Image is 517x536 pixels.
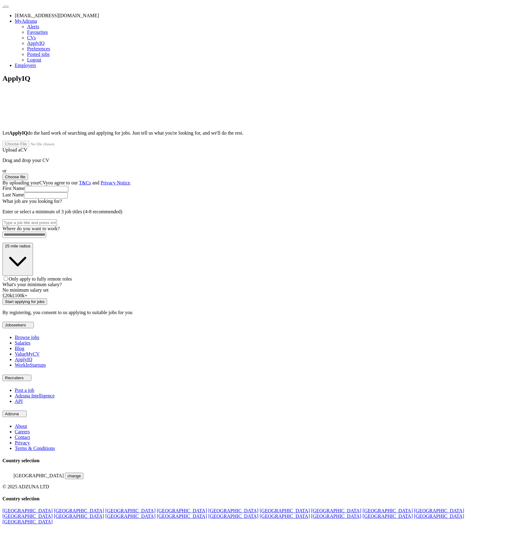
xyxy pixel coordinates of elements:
[5,244,30,248] span: 25 mile radius
[27,41,45,46] a: ApplyIQ
[15,388,34,393] a: Post a job
[12,293,27,298] span: £ 100 k+
[101,180,130,185] a: Privacy Notice
[15,340,30,345] a: Salaries
[15,362,46,368] a: WorkInStartups
[15,18,37,24] a: MyAdzuna
[2,508,53,513] a: [GEOGRAPHIC_DATA]
[2,310,515,315] p: By registering, you consent to us applying to suitable jobs for you
[15,429,30,434] a: Careers
[105,514,155,519] a: [GEOGRAPHIC_DATA]
[363,514,413,519] a: [GEOGRAPHIC_DATA]
[2,243,33,276] button: 25 mile radius
[105,508,155,513] a: [GEOGRAPHIC_DATA]
[2,147,27,152] label: Upload a CV
[2,484,515,490] div: © 2025 ADZUNA LTD
[15,440,30,445] a: Privacy
[5,376,24,380] span: Recruiters
[157,514,207,519] a: [GEOGRAPHIC_DATA]
[4,6,9,8] button: Toggle main navigation menu
[2,226,60,231] label: Where do you want to work?
[27,46,50,51] a: Preferences
[15,446,55,451] a: Terms & Conditions
[363,508,413,513] a: [GEOGRAPHIC_DATA]
[27,52,50,57] a: Posted jobs
[208,514,258,519] a: [GEOGRAPHIC_DATA]
[54,514,104,519] a: [GEOGRAPHIC_DATA]
[2,130,515,136] p: Let do the hard work of searching and applying for jobs. Just tell us what you're looking for, an...
[15,335,39,340] a: Browse jobs
[15,63,36,68] a: Employers
[2,293,12,298] span: £ 20 k
[2,199,62,204] label: What job are you looking for?
[311,508,361,513] a: [GEOGRAPHIC_DATA]
[27,324,31,326] img: toggle icon
[5,412,19,416] span: Adzuna
[15,351,40,357] a: ValueMyCV
[65,473,83,479] button: change
[2,298,47,305] button: Start applying for jobs
[79,180,91,185] a: T&Cs
[54,508,104,513] a: [GEOGRAPHIC_DATA]
[15,357,32,362] a: ApplyIQ
[2,158,515,163] p: Drag and drop your CV
[2,74,515,83] h1: ApplyIQ
[15,424,27,429] a: About
[15,399,23,404] a: API
[5,323,26,327] span: Jobseekers
[2,180,515,186] div: By uploading your CV you agree to our and .
[15,435,30,440] a: Contact
[9,276,72,282] span: Only apply to fully remote roles
[27,24,39,29] a: Alerts
[25,376,29,379] img: toggle icon
[2,186,25,191] label: First Name
[414,514,464,519] a: [GEOGRAPHIC_DATA]
[260,508,310,513] a: [GEOGRAPHIC_DATA]
[9,130,27,136] strong: ApplyIQ
[157,508,207,513] a: [GEOGRAPHIC_DATA]
[2,519,53,524] a: [GEOGRAPHIC_DATA]
[2,470,12,477] img: UK flag
[2,192,24,197] label: Last Name
[15,13,515,18] li: [EMAIL_ADDRESS][DOMAIN_NAME]
[4,277,8,281] input: Only apply to fully remote roles
[2,219,57,226] input: Type a job title and press enter
[208,508,258,513] a: [GEOGRAPHIC_DATA]
[15,393,54,398] a: Adzuna Intelligence
[2,514,53,519] a: [GEOGRAPHIC_DATA]
[2,209,515,215] p: Enter or select a minimum of 3 job titles (4-8 recommended)
[14,473,64,478] span: [GEOGRAPHIC_DATA]
[27,30,48,35] a: Favourites
[414,508,464,513] a: [GEOGRAPHIC_DATA]
[2,458,515,463] h4: Country selection
[27,57,41,62] a: Logout
[2,287,515,293] div: No minimum salary set
[20,412,24,415] img: toggle icon
[2,168,6,173] span: or
[260,514,310,519] a: [GEOGRAPHIC_DATA]
[2,174,28,180] button: Choose file
[311,514,361,519] a: [GEOGRAPHIC_DATA]
[2,282,62,287] label: What's your minimum salary?
[2,496,515,502] h4: Country selection
[15,346,24,351] a: Blog
[27,35,36,40] a: CVs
